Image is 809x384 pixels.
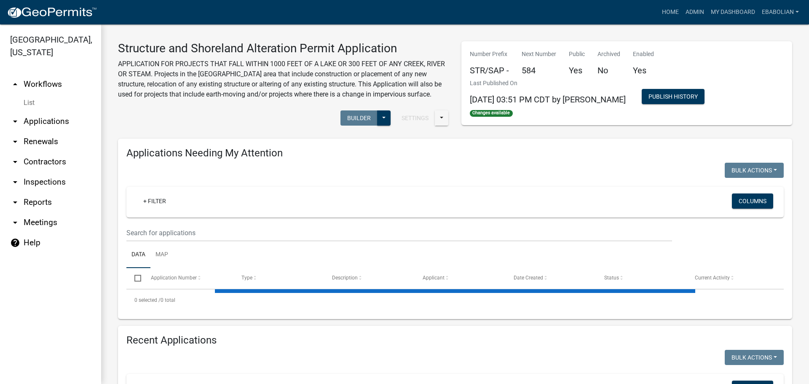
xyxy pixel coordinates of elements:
h4: Applications Needing My Attention [126,147,784,159]
button: Builder [340,110,378,126]
span: Applicant [423,275,445,281]
h5: No [597,65,620,75]
span: 0 selected / [134,297,161,303]
p: Next Number [522,50,556,59]
datatable-header-cell: Current Activity [687,268,777,288]
span: Changes available [470,110,513,117]
i: help [10,238,20,248]
span: Date Created [514,275,543,281]
i: arrow_drop_down [10,218,20,228]
h5: Yes [569,65,585,75]
p: Number Prefix [470,50,509,59]
a: ebabolian [758,4,802,20]
div: 0 total [126,290,784,311]
span: Application Number [151,275,197,281]
datatable-header-cell: Description [324,268,415,288]
i: arrow_drop_down [10,177,20,187]
datatable-header-cell: Date Created [505,268,596,288]
p: Public [569,50,585,59]
h5: Yes [633,65,654,75]
p: Last Published On [470,79,626,88]
button: Bulk Actions [725,350,784,365]
span: Status [604,275,619,281]
input: Search for applications [126,224,672,242]
a: My Dashboard [707,4,758,20]
i: arrow_drop_up [10,79,20,89]
p: Enabled [633,50,654,59]
a: Home [659,4,682,20]
p: APPLICATION FOR PROJECTS THAT FALL WITHIN 1000 FEET OF A LAKE OR 300 FEET OF ANY CREEK, RIVER OR ... [118,59,449,99]
datatable-header-cell: Type [233,268,324,288]
span: [DATE] 03:51 PM CDT by [PERSON_NAME] [470,94,626,105]
h5: 584 [522,65,556,75]
a: Map [150,242,173,269]
span: Description [332,275,358,281]
button: Publish History [642,89,705,104]
h5: STR/SAP - [470,65,509,75]
wm-modal-confirm: Workflow Publish History [642,94,705,101]
button: Columns [732,193,773,209]
p: Archived [597,50,620,59]
datatable-header-cell: Select [126,268,142,288]
button: Settings [395,110,435,126]
i: arrow_drop_down [10,116,20,126]
a: Data [126,242,150,269]
span: Current Activity [695,275,730,281]
i: arrow_drop_down [10,157,20,167]
h3: Structure and Shoreland Alteration Permit Application [118,41,449,56]
i: arrow_drop_down [10,197,20,207]
i: arrow_drop_down [10,137,20,147]
h4: Recent Applications [126,334,784,346]
span: Type [241,275,252,281]
datatable-header-cell: Applicant [415,268,505,288]
a: + Filter [137,193,173,209]
a: Admin [682,4,707,20]
datatable-header-cell: Application Number [142,268,233,288]
datatable-header-cell: Status [596,268,687,288]
button: Bulk Actions [725,163,784,178]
